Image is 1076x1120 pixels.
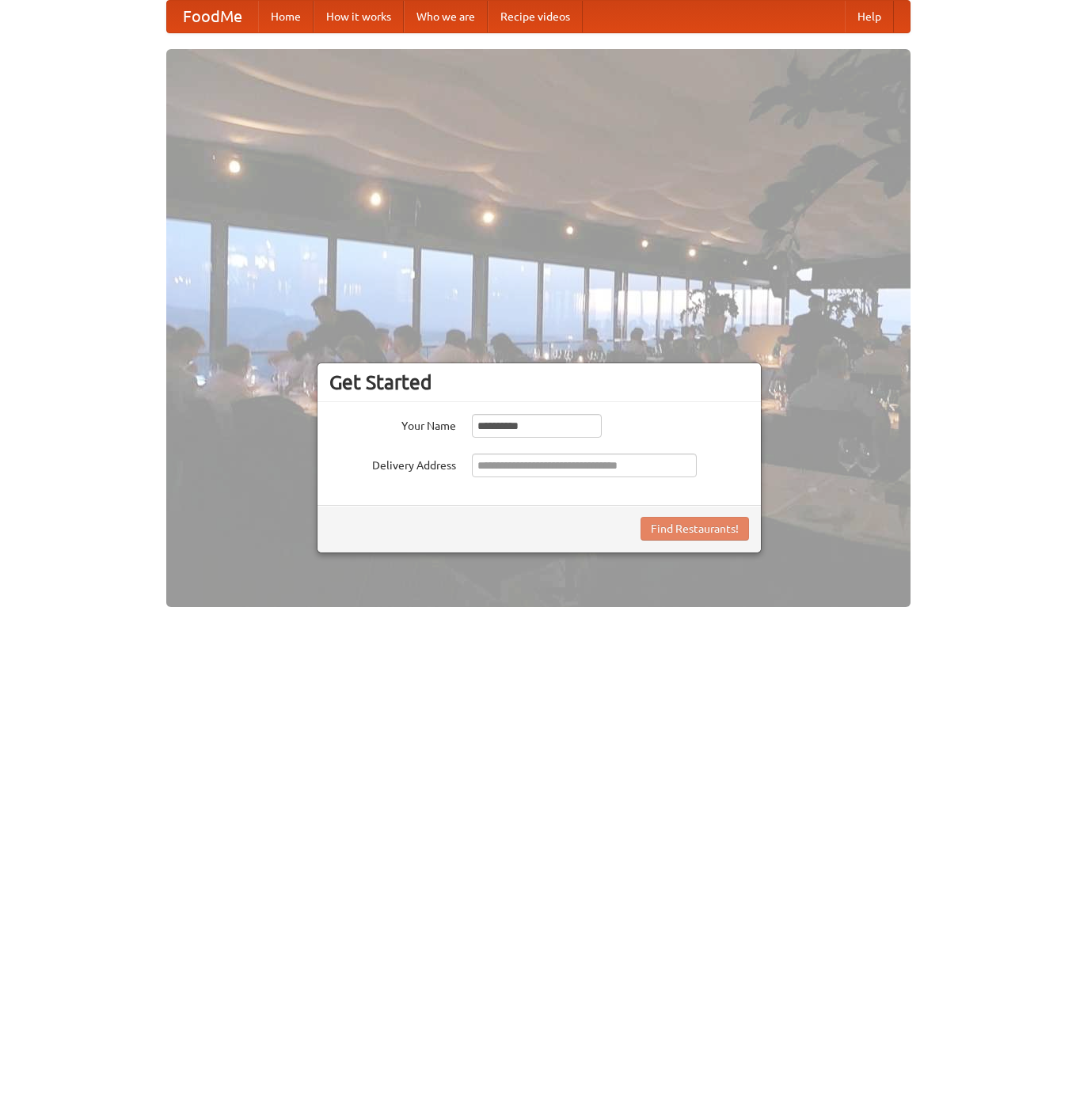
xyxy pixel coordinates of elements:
[488,1,583,32] a: Recipe videos
[404,1,488,32] a: Who we are
[329,370,749,394] h3: Get Started
[314,1,404,32] a: How it works
[641,517,749,541] button: Find Restaurants!
[258,1,314,32] a: Home
[167,1,258,32] a: FoodMe
[845,1,894,32] a: Help
[329,414,456,434] label: Your Name
[329,454,456,473] label: Delivery Address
